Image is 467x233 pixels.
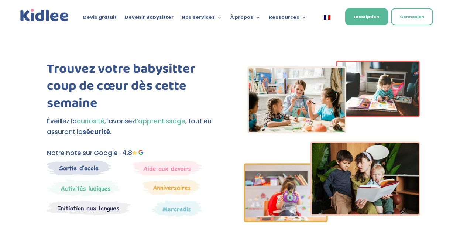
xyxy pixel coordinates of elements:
[47,148,223,158] p: Notre note sur Google : 4.8
[269,15,307,23] a: Ressources
[345,8,388,25] a: Inscription
[47,116,223,137] p: Éveillez la favorisez , tout en assurant la
[83,15,117,23] a: Devis gratuit
[47,61,223,116] h1: Trouvez votre babysitter coup de cœur dès cette semaine
[143,179,200,195] img: Anniversaire
[125,15,174,23] a: Devenir Babysitter
[133,160,202,176] img: weekends
[135,117,185,126] span: l’apprentissage
[182,15,222,23] a: Nos services
[47,200,131,216] img: Atelier thematique
[324,15,330,20] img: Français
[77,117,106,126] span: curiosité,
[391,8,433,25] a: Connexion
[19,7,71,23] a: Kidlee Logo
[47,160,111,175] img: Sortie decole
[47,179,120,196] img: Mercredi
[83,127,112,136] strong: sécurité.
[230,15,261,23] a: À propos
[152,200,202,217] img: Thematique
[19,7,71,23] img: logo_kidlee_bleu
[244,216,420,225] picture: Imgs-2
